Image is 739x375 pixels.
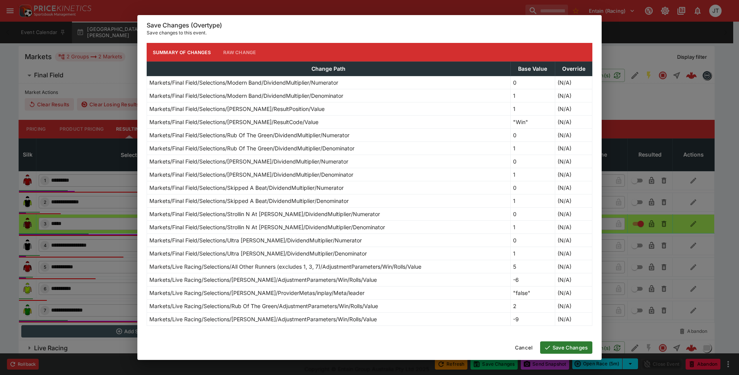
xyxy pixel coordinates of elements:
[149,78,338,87] p: Markets/Final Field/Selections/Modern Band/DividendMultiplier/Numerator
[555,286,592,300] td: (N/A)
[510,221,555,234] td: 1
[555,247,592,260] td: (N/A)
[147,29,592,37] p: Save changes to this event.
[510,286,555,300] td: "false"
[149,105,325,113] p: Markets/Final Field/Selections/[PERSON_NAME]/ResultPosition/Value
[555,194,592,208] td: (N/A)
[149,131,349,139] p: Markets/Final Field/Selections/Rub Of The Green/DividendMultiplier/Numerator
[555,221,592,234] td: (N/A)
[510,142,555,155] td: 1
[217,43,262,61] button: Raw Change
[149,289,364,297] p: Markets/Live Racing/Selections/[PERSON_NAME]/ProviderMetas/inplay/Meta/leader
[510,89,555,102] td: 1
[555,102,592,116] td: (N/A)
[149,118,318,126] p: Markets/Final Field/Selections/[PERSON_NAME]/ResultCode/Value
[555,62,592,76] th: Override
[555,300,592,313] td: (N/A)
[149,249,367,257] p: Markets/Final Field/Selections/Ultra [PERSON_NAME]/DividendMultiplier/Denominator
[510,273,555,286] td: -6
[510,76,555,89] td: 0
[149,236,362,244] p: Markets/Final Field/Selections/Ultra [PERSON_NAME]/DividendMultiplier/Numerator
[555,89,592,102] td: (N/A)
[555,129,592,142] td: (N/A)
[510,194,555,208] td: 1
[540,341,592,354] button: Save Changes
[555,142,592,155] td: (N/A)
[510,234,555,247] td: 0
[555,181,592,194] td: (N/A)
[510,181,555,194] td: 0
[149,302,378,310] p: Markets/Live Racing/Selections/Rub Of The Green/AdjustmentParameters/Win/Rolls/Value
[147,43,217,61] button: Summary of Changes
[510,341,537,354] button: Cancel
[149,157,348,165] p: Markets/Final Field/Selections/[PERSON_NAME]/DividendMultiplier/Numerator
[510,155,555,168] td: 0
[147,21,592,29] h6: Save Changes (Overtype)
[510,260,555,273] td: 5
[555,168,592,181] td: (N/A)
[510,116,555,129] td: "Win"
[149,170,353,179] p: Markets/Final Field/Selections/[PERSON_NAME]/DividendMultiplier/Denominator
[555,313,592,326] td: (N/A)
[149,262,421,271] p: Markets/Live Racing/Selections/All Other Runners (excludes 1, 3, 7)/AdjustmentParameters/Win/Roll...
[149,184,344,192] p: Markets/Final Field/Selections/Skipped A Beat/DividendMultiplier/Numerator
[510,62,555,76] th: Base Value
[555,208,592,221] td: (N/A)
[555,155,592,168] td: (N/A)
[510,247,555,260] td: 1
[510,313,555,326] td: -9
[149,276,377,284] p: Markets/Live Racing/Selections/[PERSON_NAME]/AdjustmentParameters/Win/Rolls/Value
[555,76,592,89] td: (N/A)
[149,197,349,205] p: Markets/Final Field/Selections/Skipped A Beat/DividendMultiplier/Denominator
[149,223,385,231] p: Markets/Final Field/Selections/Strollin N At [PERSON_NAME]/DividendMultiplier/Denominator
[149,92,343,100] p: Markets/Final Field/Selections/Modern Band/DividendMultiplier/Denominator
[510,208,555,221] td: 0
[510,129,555,142] td: 0
[510,300,555,313] td: 2
[149,315,377,323] p: Markets/Live Racing/Selections/[PERSON_NAME]/AdjustmentParameters/Win/Rolls/Value
[555,234,592,247] td: (N/A)
[510,102,555,116] td: 1
[147,62,511,76] th: Change Path
[149,144,354,152] p: Markets/Final Field/Selections/Rub Of The Green/DividendMultiplier/Denominator
[510,168,555,181] td: 1
[149,210,380,218] p: Markets/Final Field/Selections/Strollin N At [PERSON_NAME]/DividendMultiplier/Numerator
[555,273,592,286] td: (N/A)
[555,260,592,273] td: (N/A)
[555,116,592,129] td: (N/A)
